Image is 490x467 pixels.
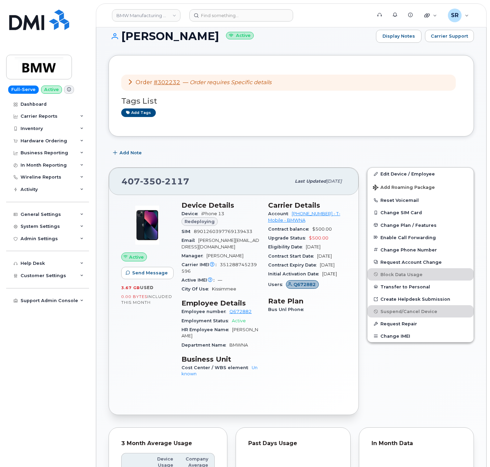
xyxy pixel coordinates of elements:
[181,211,201,216] span: Device
[376,30,422,43] a: Display Notes
[460,437,485,462] iframe: Messenger Launcher
[372,440,461,447] div: In Month Data
[127,205,168,246] img: image20231002-3703462-1ig824h.jpeg
[129,254,144,260] span: Active
[268,235,309,241] span: Upgrade Status
[112,9,180,22] a: BMW Manufacturing Co LLC
[268,201,347,209] h3: Carrier Details
[367,194,474,206] button: Reset Voicemail
[380,309,437,314] span: Suspend/Cancel Device
[419,9,442,22] div: Quicklinks
[181,201,260,209] h3: Device Details
[367,219,474,231] button: Change Plan / Features
[120,150,142,156] span: Add Note
[373,185,435,191] span: Add Roaming Package
[185,218,215,225] span: Redeploying
[121,97,461,105] h3: Tags List
[190,79,272,86] em: Order requires Specific details
[218,277,222,283] span: —
[312,226,332,232] span: $500.00
[443,9,474,22] div: Sebastian Reissig
[286,282,319,287] a: Q672882
[122,176,189,186] span: 407
[154,79,180,86] a: #302232
[268,254,317,259] span: Contract Start Date
[268,211,340,222] a: [PHONE_NUMBER] - T-Mobile - BMWNA
[183,79,272,86] span: —
[132,270,168,276] span: Send Message
[317,254,332,259] span: [DATE]
[181,342,229,348] span: Department Name
[268,211,292,216] span: Account
[162,176,189,186] span: 2117
[194,229,252,234] span: 8901260397769139433
[367,330,474,342] button: Change IMEI
[431,33,468,39] span: Carrier Support
[367,168,474,180] a: Edit Device / Employee
[181,327,232,332] span: HR Employee Name
[136,79,152,86] span: Order
[367,231,474,244] button: Enable Call Forwarding
[380,235,436,240] span: Enable Call Forwarding
[121,108,156,117] a: Add tags
[181,238,259,249] span: [PERSON_NAME][EMAIL_ADDRESS][DOMAIN_NAME]
[181,262,257,273] span: 351288745239596
[367,305,474,317] button: Suspend/Cancel Device
[181,238,198,243] span: Email
[367,244,474,256] button: Change Phone Number
[189,9,293,22] input: Find something...
[181,229,194,234] span: SIM
[367,293,474,305] a: Create Helpdesk Submission
[212,286,236,291] span: Kissimmee
[140,176,162,186] span: 350
[293,281,316,288] span: Q672882
[306,244,321,249] span: [DATE]
[268,297,347,305] h3: Rate Plan
[322,271,337,276] span: [DATE]
[367,281,474,293] button: Transfer to Personal
[268,307,307,312] span: Bus Unl Phone
[181,253,206,258] span: Manager
[367,268,474,281] button: Block Data Usage
[181,365,252,370] span: Cost Center / WBS element
[309,235,328,241] span: $500.00
[181,277,218,283] span: Active IMEI
[121,294,147,299] span: 0.00 Bytes
[268,226,312,232] span: Contract balance
[181,262,220,267] span: Carrier IMEI
[229,309,252,314] a: Q672882
[206,253,243,258] span: [PERSON_NAME]
[380,222,437,228] span: Change Plan / Features
[109,30,373,42] h1: [PERSON_NAME]
[326,179,342,184] span: [DATE]
[121,440,215,447] div: 3 Month Average Usage
[367,180,474,194] button: Add Roaming Package
[295,179,326,184] span: Last updated
[229,342,248,348] span: BMWNA
[121,285,140,290] span: 3.67 GB
[268,282,286,287] span: Users
[201,211,224,216] span: iPhone 13
[181,309,229,314] span: Employee number
[367,206,474,219] button: Change SIM Card
[451,11,458,20] span: SR
[140,285,154,290] span: used
[268,244,306,249] span: Eligibility Date
[268,271,322,276] span: Initial Activation Date
[268,262,320,268] span: Contract Expiry Date
[425,30,474,42] button: Carrier Support
[226,32,254,40] small: Active
[181,318,232,323] span: Employment Status
[367,256,474,268] button: Request Account Change
[367,317,474,330] button: Request Repair
[109,147,148,159] button: Add Note
[181,355,260,363] h3: Business Unit
[320,262,335,268] span: [DATE]
[181,299,260,307] h3: Employee Details
[248,440,338,447] div: Past Days Usage
[232,318,246,323] span: Active
[121,267,174,279] button: Send Message
[181,286,212,291] span: City Of Use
